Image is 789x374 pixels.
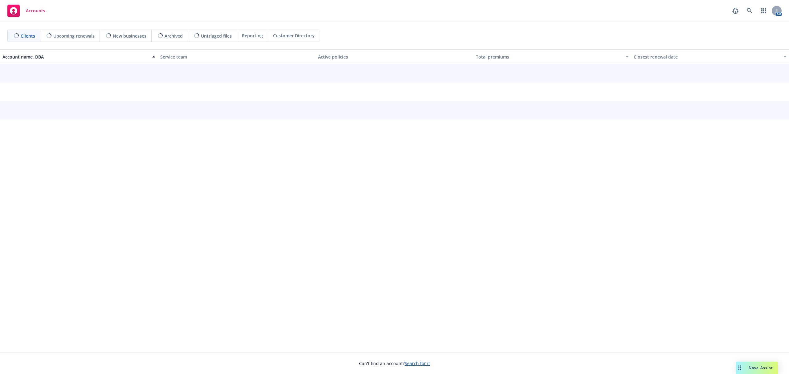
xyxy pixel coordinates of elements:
span: Customer Directory [273,32,315,39]
span: Can't find an account? [359,360,430,367]
button: Service team [158,49,316,64]
a: Switch app [758,5,770,17]
div: Active policies [318,54,471,60]
button: Active policies [316,49,473,64]
span: Clients [21,33,35,39]
div: Closest renewal date [634,54,780,60]
button: Closest renewal date [631,49,789,64]
span: Upcoming renewals [53,33,95,39]
span: Reporting [242,32,263,39]
button: Nova Assist [736,362,778,374]
div: Total premiums [476,54,622,60]
span: Untriaged files [201,33,232,39]
span: New businesses [113,33,146,39]
a: Accounts [5,2,48,19]
span: Archived [165,33,183,39]
a: Search for it [405,360,430,366]
span: Nova Assist [749,365,773,370]
div: Drag to move [736,362,744,374]
button: Total premiums [473,49,631,64]
div: Account name, DBA [2,54,149,60]
a: Report a Bug [729,5,742,17]
a: Search [743,5,756,17]
span: Accounts [26,8,45,13]
div: Service team [160,54,313,60]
